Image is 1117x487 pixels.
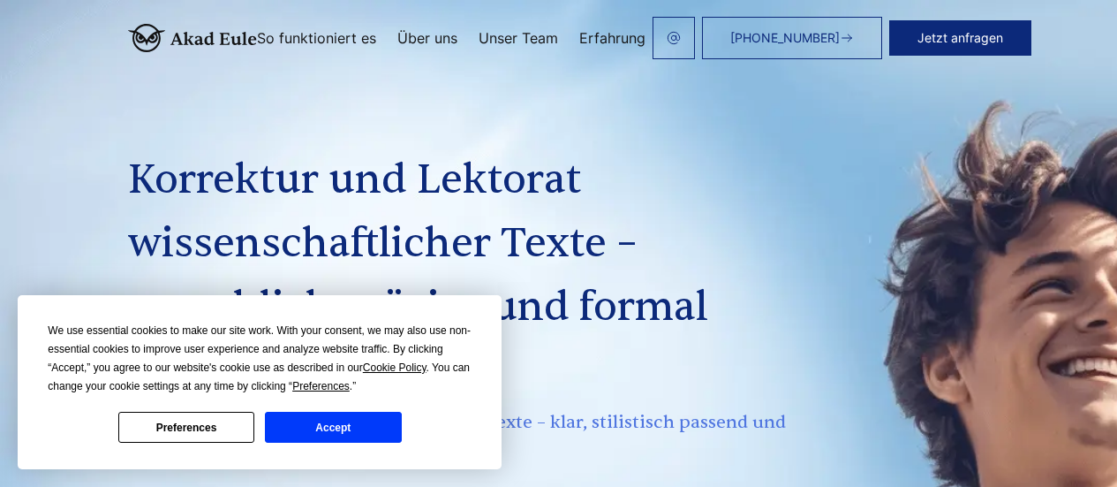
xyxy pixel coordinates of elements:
img: email [667,31,681,45]
h1: Korrektur und Lektorat wissenschaftlicher Texte – sprachlich präzise und formal stimmig. [128,148,792,403]
span: [PHONE_NUMBER] [730,31,840,45]
a: So funktioniert es [257,31,376,45]
span: Preferences [292,380,350,392]
a: [PHONE_NUMBER] [702,17,882,59]
div: We use essential cookies to make our site work. With your consent, we may also use non-essential ... [48,322,472,396]
a: Über uns [397,31,457,45]
button: Jetzt anfragen [889,20,1031,56]
img: logo [128,24,257,52]
a: Erfahrung [579,31,645,45]
a: Unser Team [479,31,558,45]
span: Cookie Policy [363,361,426,374]
button: Preferences [118,412,254,443]
div: Cookie Consent Prompt [18,295,502,469]
button: Accept [265,412,401,443]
